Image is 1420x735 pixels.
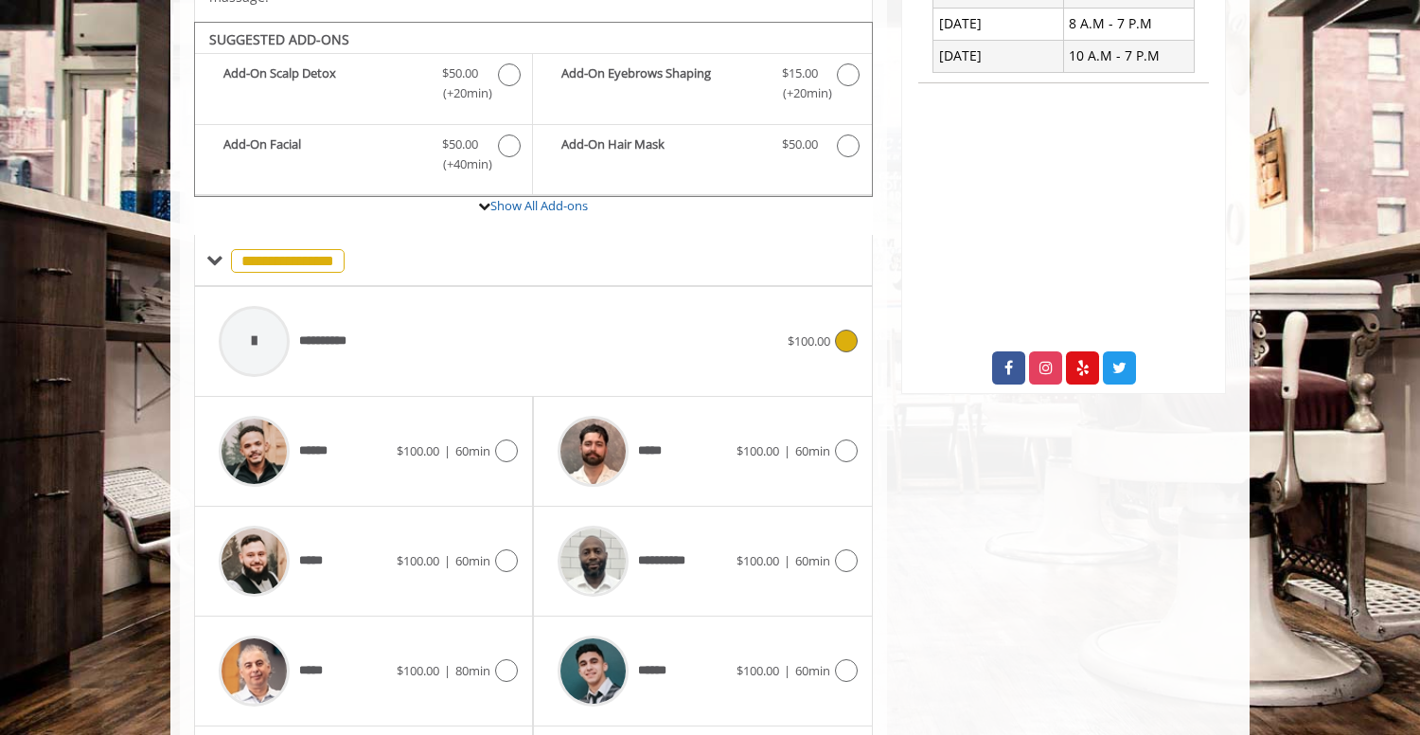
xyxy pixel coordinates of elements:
span: $100.00 [788,332,830,350]
span: | [784,552,790,569]
span: $100.00 [397,552,439,569]
span: (+20min ) [433,83,488,103]
span: | [784,662,790,679]
b: SUGGESTED ADD-ONS [209,30,349,48]
span: | [784,442,790,459]
span: (+40min ) [433,154,488,174]
label: Add-On Hair Mask [542,134,861,162]
span: $100.00 [737,552,779,569]
span: | [444,552,451,569]
b: Add-On Hair Mask [561,134,762,157]
span: 60min [795,552,830,569]
span: $50.00 [782,134,818,154]
span: $100.00 [397,442,439,459]
span: $50.00 [442,63,478,83]
td: [DATE] [933,8,1064,40]
span: $50.00 [442,134,478,154]
span: | [444,662,451,679]
span: $100.00 [397,662,439,679]
span: $100.00 [737,442,779,459]
label: Add-On Scalp Detox [204,63,523,108]
b: Add-On Scalp Detox [223,63,423,103]
span: 60min [455,552,490,569]
span: 60min [795,442,830,459]
a: Show All Add-ons [490,197,588,214]
td: [DATE] [933,40,1064,72]
b: Add-On Facial [223,134,423,174]
span: 60min [455,442,490,459]
span: 60min [795,662,830,679]
label: Add-On Eyebrows Shaping [542,63,861,108]
span: $100.00 [737,662,779,679]
label: Add-On Facial [204,134,523,179]
span: $15.00 [782,63,818,83]
td: 8 A.M - 7 P.M [1063,8,1194,40]
span: (+20min ) [772,83,827,103]
div: The Made Man Master Cut and Shave Add-onS [194,22,873,198]
td: 10 A.M - 7 P.M [1063,40,1194,72]
b: Add-On Eyebrows Shaping [561,63,762,103]
span: | [444,442,451,459]
span: 80min [455,662,490,679]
